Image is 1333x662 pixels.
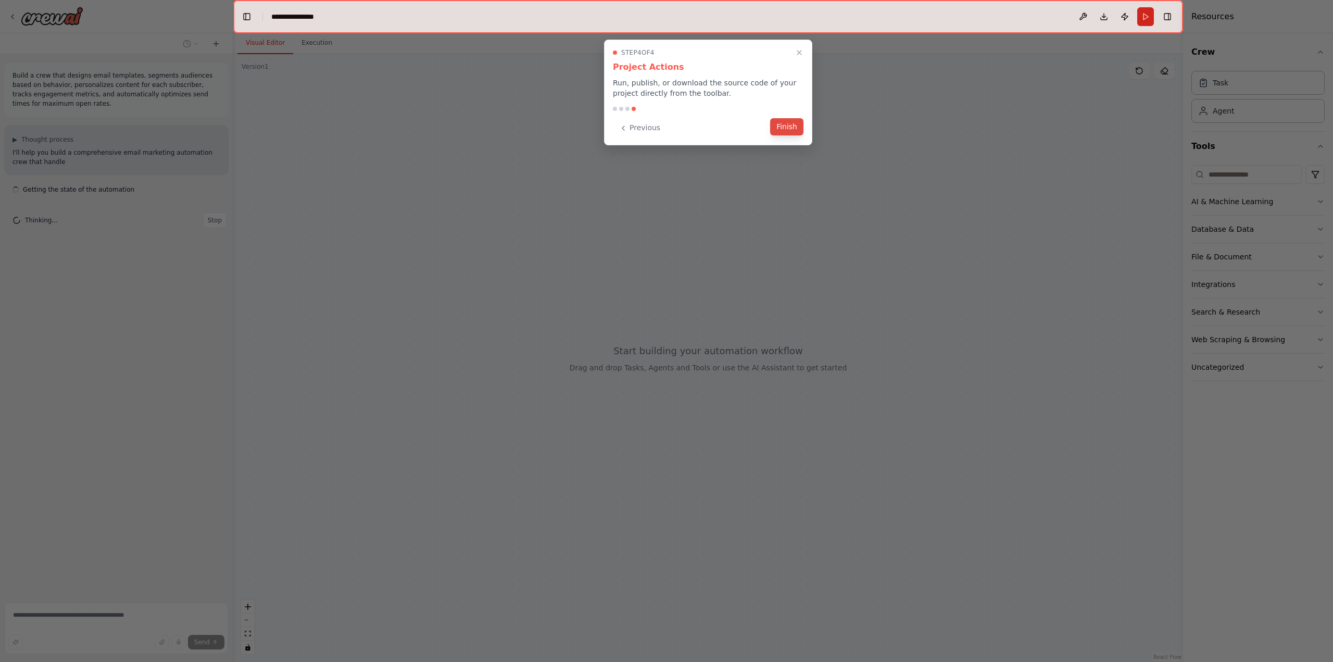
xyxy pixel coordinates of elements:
button: Previous [613,119,666,136]
button: Finish [770,118,803,135]
p: Run, publish, or download the source code of your project directly from the toolbar. [613,78,803,98]
span: Step 4 of 4 [621,48,655,57]
button: Hide left sidebar [240,9,254,24]
button: Close walkthrough [793,46,806,59]
h3: Project Actions [613,61,803,73]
